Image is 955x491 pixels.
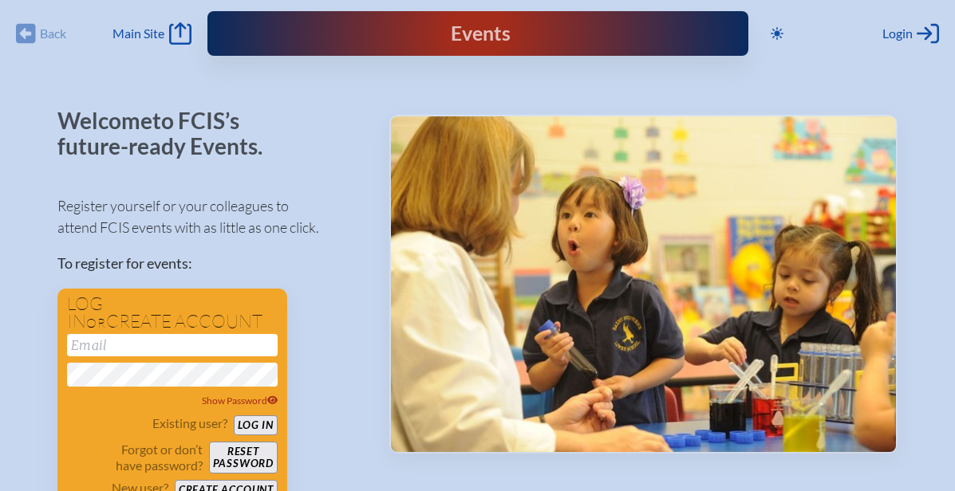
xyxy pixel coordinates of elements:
[112,26,164,41] span: Main Site
[112,22,191,45] a: Main Site
[57,253,364,274] p: To register for events:
[67,295,278,331] h1: Log in create account
[391,116,896,452] img: Events
[67,442,203,473] p: Forgot or don’t have password?
[152,415,227,431] p: Existing user?
[67,334,278,356] input: Email
[882,26,913,41] span: Login
[368,24,587,44] div: FCIS Events — Future ready
[234,415,278,435] button: Log in
[57,195,364,238] p: Register yourself or your colleagues to attend FCIS events with as little as one click.
[202,395,278,407] span: Show Password
[57,108,281,159] p: Welcome to FCIS’s future-ready Events.
[86,315,106,331] span: or
[209,442,278,473] button: Resetpassword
